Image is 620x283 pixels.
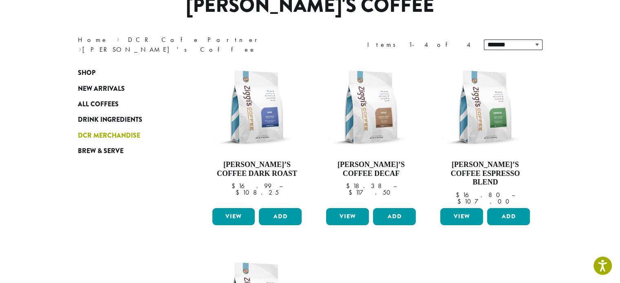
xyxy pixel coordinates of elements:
[78,84,125,94] span: New Arrivals
[487,208,530,225] button: Add
[438,160,532,187] h4: [PERSON_NAME]’s Coffee Espresso Blend
[373,208,416,225] button: Add
[346,182,353,190] span: $
[232,182,238,190] span: $
[235,188,242,197] span: $
[210,60,304,154] img: Ziggis-Dark-Blend-12-oz.png
[78,143,176,159] a: Brew & Serve
[346,182,385,190] bdi: 18.38
[78,35,108,44] a: Home
[232,182,271,190] bdi: 16.99
[78,146,124,156] span: Brew & Serve
[78,81,176,96] a: New Arrivals
[457,197,464,206] span: $
[128,35,263,44] a: DCR Cafe Partner
[78,65,176,81] a: Shop
[512,191,515,199] span: –
[326,208,369,225] a: View
[78,68,95,78] span: Shop
[348,188,394,197] bdi: 117.50
[212,208,255,225] a: View
[259,208,302,225] button: Add
[367,40,472,50] div: Items 1-4 of 4
[78,128,176,143] a: DCR Merchandise
[210,160,304,178] h4: [PERSON_NAME]’s Coffee Dark Roast
[438,60,532,154] img: Ziggis-Espresso-Blend-12-oz.png
[79,42,82,55] span: ›
[457,197,513,206] bdi: 107.00
[393,182,396,190] span: –
[438,60,532,205] a: [PERSON_NAME]’s Coffee Espresso Blend
[78,35,298,55] nav: Breadcrumb
[279,182,282,190] span: –
[456,191,504,199] bdi: 16.80
[324,60,418,154] img: Ziggis-Decaf-Blend-12-oz.png
[117,32,119,45] span: ›
[348,188,355,197] span: $
[78,112,176,127] a: Drink Ingredients
[78,99,119,110] span: All Coffees
[210,60,304,205] a: [PERSON_NAME]’s Coffee Dark Roast
[324,160,418,178] h4: [PERSON_NAME]’s Coffee Decaf
[78,131,140,141] span: DCR Merchandise
[235,188,278,197] bdi: 108.25
[324,60,418,205] a: [PERSON_NAME]’s Coffee Decaf
[456,191,463,199] span: $
[78,115,142,125] span: Drink Ingredients
[78,97,176,112] a: All Coffees
[440,208,483,225] a: View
